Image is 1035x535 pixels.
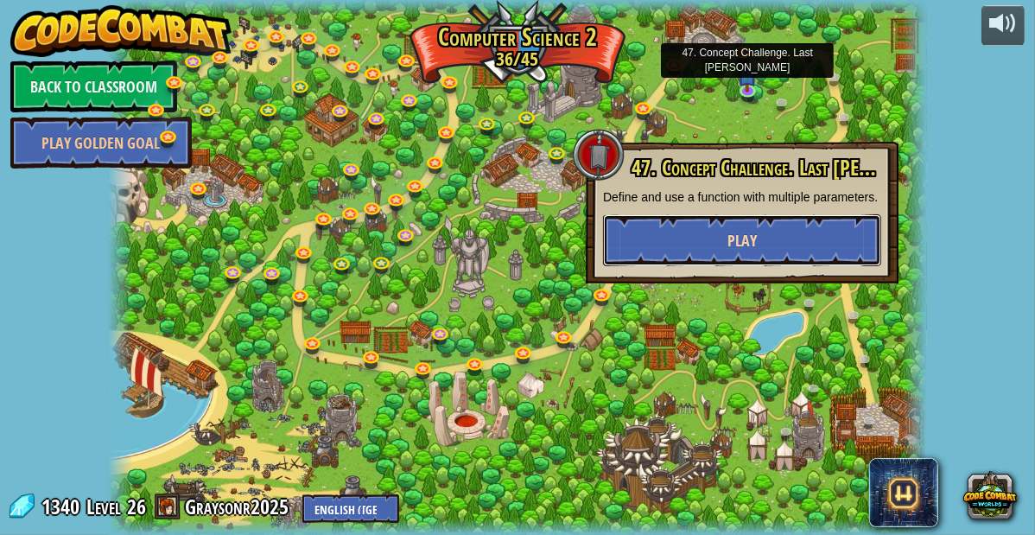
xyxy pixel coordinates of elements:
button: Play [603,214,881,266]
button: Adjust volume [981,5,1025,46]
span: Play [727,230,757,252]
img: CodeCombat - Learn how to code by playing a game [10,5,232,57]
span: 1340 [41,493,85,520]
span: 47. Concept Challenge. Last [PERSON_NAME] [632,153,967,182]
span: Level [86,493,121,521]
p: Define and use a function with multiple parameters. [603,188,881,206]
a: Play Golden Goal [10,117,192,169]
a: Back to Classroom [10,61,177,112]
img: level-banner-unstarted-subscriber.png [738,60,757,92]
a: Graysonr2025 [185,493,294,520]
span: 26 [127,493,146,520]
